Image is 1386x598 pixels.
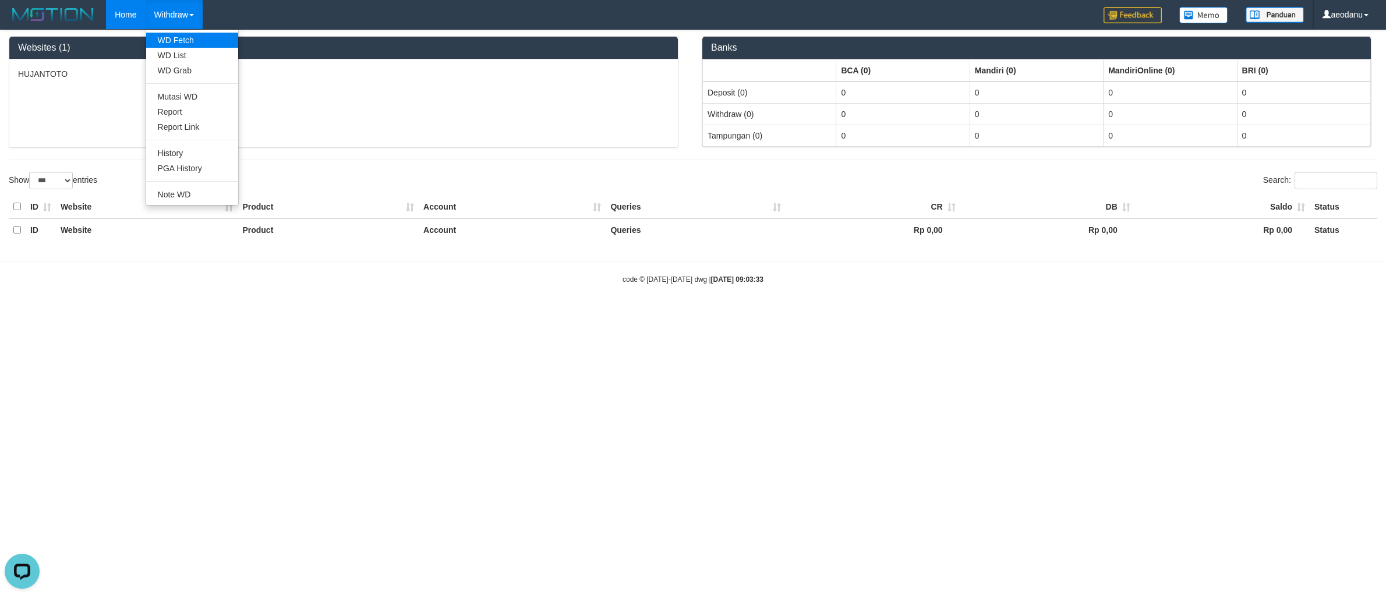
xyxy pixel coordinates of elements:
th: Rp 0,00 [786,218,960,241]
th: Rp 0,00 [1135,218,1310,241]
img: panduan.png [1246,7,1304,23]
label: Search: [1263,172,1377,189]
td: 0 [1237,125,1370,146]
th: Group: activate to sort column ascending [1237,59,1370,82]
th: Product [238,218,419,241]
td: Tampungan (0) [703,125,836,146]
a: WD List [146,48,238,63]
a: Report [146,104,238,119]
label: Show entries [9,172,97,189]
td: Withdraw (0) [703,103,836,125]
td: 0 [836,103,970,125]
h3: Websites (1) [18,43,669,53]
a: Note WD [146,187,238,202]
p: HUJANTOTO [18,68,669,80]
button: Open LiveChat chat widget [5,5,40,40]
th: CR [786,196,960,218]
a: PGA History [146,161,238,176]
th: Queries [606,196,785,218]
th: ID [26,196,56,218]
th: Group: activate to sort column ascending [1104,59,1237,82]
td: 0 [970,82,1103,104]
th: Saldo [1135,196,1310,218]
th: Website [56,218,238,241]
td: 0 [1104,125,1237,146]
th: Account [419,218,606,241]
a: Report Link [146,119,238,135]
a: WD Grab [146,63,238,78]
th: Group: activate to sort column ascending [703,59,836,82]
td: 0 [836,125,970,146]
th: ID [26,218,56,241]
td: Deposit (0) [703,82,836,104]
th: Group: activate to sort column ascending [836,59,970,82]
th: Rp 0,00 [960,218,1135,241]
input: Search: [1295,172,1377,189]
td: 0 [1237,103,1370,125]
img: Button%20Memo.svg [1179,7,1228,23]
select: Showentries [29,172,73,189]
img: MOTION_logo.png [9,6,97,23]
a: History [146,146,238,161]
th: Website [56,196,238,218]
small: code © [DATE]-[DATE] dwg | [623,275,763,284]
h3: Banks [711,43,1362,53]
td: 0 [836,82,970,104]
img: Feedback.jpg [1104,7,1162,23]
td: 0 [970,125,1103,146]
td: 0 [970,103,1103,125]
th: Status [1310,196,1377,218]
td: 0 [1237,82,1370,104]
td: 0 [1104,82,1237,104]
th: Queries [606,218,785,241]
th: Group: activate to sort column ascending [970,59,1103,82]
a: WD Fetch [146,33,238,48]
th: Account [419,196,606,218]
th: Product [238,196,419,218]
td: 0 [1104,103,1237,125]
th: DB [960,196,1135,218]
strong: [DATE] 09:03:33 [711,275,763,284]
a: Mutasi WD [146,89,238,104]
th: Status [1310,218,1377,241]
